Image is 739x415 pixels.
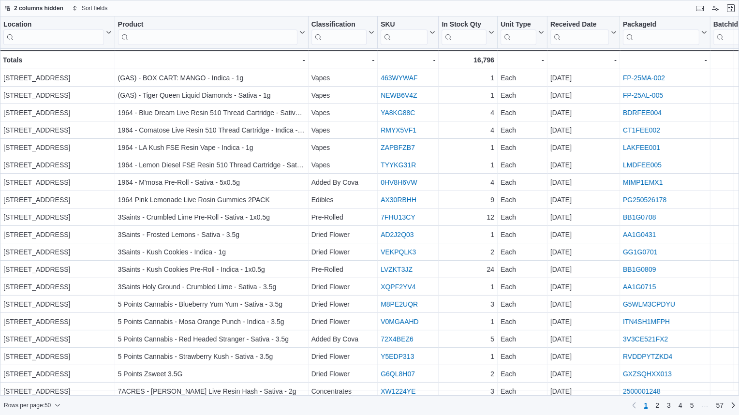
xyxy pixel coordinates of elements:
[3,107,112,119] div: [STREET_ADDRESS]
[697,401,712,413] li: Skipping pages 6 to 56
[550,107,617,119] div: [DATE]
[118,107,305,119] div: 1964 - Blue Dream Live Resin 510 Thread Cartridge - Sativa - 1g
[442,211,494,223] div: 12
[118,316,305,327] div: 5 Points Cannabis - Mosa Orange Punch - Indica - 3.5g
[381,144,415,151] a: ZAPBFZB7
[311,211,374,223] div: Pre-Rolled
[442,54,494,66] div: 16,796
[442,20,487,45] div: In Stock Qty
[118,20,305,45] button: Product
[311,246,374,258] div: Dried Flower
[311,54,374,66] div: -
[550,159,617,171] div: [DATE]
[118,20,297,45] div: Product
[623,20,707,45] button: PackageId
[311,264,374,275] div: Pre-Rolled
[550,177,617,188] div: [DATE]
[623,266,656,273] a: BB1G0809
[628,398,739,413] nav: Pagination for preceding grid
[381,353,414,360] a: Y5EDP313
[3,20,104,45] div: Location
[311,159,374,171] div: Vapes
[442,72,494,84] div: 1
[311,89,374,101] div: Vapes
[381,335,414,343] a: 72X4BEZ6
[311,316,374,327] div: Dried Flower
[442,316,494,327] div: 1
[501,351,544,362] div: Each
[501,281,544,293] div: Each
[663,398,675,413] a: Page 3 of 57
[311,72,374,84] div: Vapes
[381,178,417,186] a: 0HV8H6VW
[727,400,739,411] a: Next page
[118,72,305,84] div: (GAS) - BOX CART: MANGO - Indica - 1g
[381,248,416,256] a: VEKPQLK3
[3,281,112,293] div: [STREET_ADDRESS]
[3,142,112,153] div: [STREET_ADDRESS]
[623,109,662,117] a: BDRFEE004
[311,20,374,45] button: Classification
[311,20,367,30] div: Classification
[623,283,656,291] a: AA1G0715
[640,398,651,413] button: Page 1 of 57
[690,400,694,410] span: 5
[442,177,494,188] div: 4
[311,107,374,119] div: Vapes
[501,316,544,327] div: Each
[311,177,374,188] div: Added By Cova
[501,385,544,397] div: Each
[623,213,656,221] a: BB1G0708
[550,124,617,136] div: [DATE]
[311,351,374,362] div: Dried Flower
[381,20,428,45] div: SKU URL
[381,74,418,82] a: 463WYWAF
[118,159,305,171] div: 1964 - Lemon Diesel FSE Resin 510 Thread Cartridge - Sativa - 1g
[3,246,112,258] div: [STREET_ADDRESS]
[623,196,666,204] a: PG250526178
[118,20,297,30] div: Product
[3,72,112,84] div: [STREET_ADDRESS]
[3,194,112,206] div: [STREET_ADDRESS]
[381,20,435,45] button: SKU
[628,400,640,411] button: Previous page
[118,211,305,223] div: 3Saints - Crumbled Lime Pre-Roll - Sativa - 1x0.5g
[623,300,675,308] a: G5WLM3CPDYU
[311,142,374,153] div: Vapes
[442,298,494,310] div: 3
[550,89,617,101] div: [DATE]
[118,281,305,293] div: 3Saints Holy Ground - Crumbled Lime - Sativa - 3.5g
[501,107,544,119] div: Each
[623,335,668,343] a: 3V3CE521FX2
[623,248,658,256] a: GG1G0701
[550,333,617,345] div: [DATE]
[550,20,609,45] div: Received Date
[381,266,413,273] a: LVZKT3JZ
[3,351,112,362] div: [STREET_ADDRESS]
[442,246,494,258] div: 2
[442,20,494,45] button: In Stock Qty
[3,368,112,380] div: [STREET_ADDRESS]
[311,229,374,240] div: Dried Flower
[0,2,67,14] button: 2 columns hidden
[686,398,698,413] a: Page 5 of 57
[623,161,662,169] a: LMDFEE005
[442,229,494,240] div: 1
[381,20,428,30] div: SKU
[3,20,104,30] div: Location
[442,194,494,206] div: 9
[623,20,699,45] div: Package URL
[118,54,305,66] div: -
[550,281,617,293] div: [DATE]
[501,20,536,45] div: Unit Type
[311,124,374,136] div: Vapes
[623,387,661,395] a: 2500001248
[311,368,374,380] div: Dried Flower
[14,4,63,12] span: 2 columns hidden
[118,333,305,345] div: 5 Points Cannabis - Red Headed Stranger - Sativa - 3.5g
[381,213,415,221] a: 7FHU13CY
[3,124,112,136] div: [STREET_ADDRESS]
[501,124,544,136] div: Each
[442,281,494,293] div: 1
[442,159,494,171] div: 1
